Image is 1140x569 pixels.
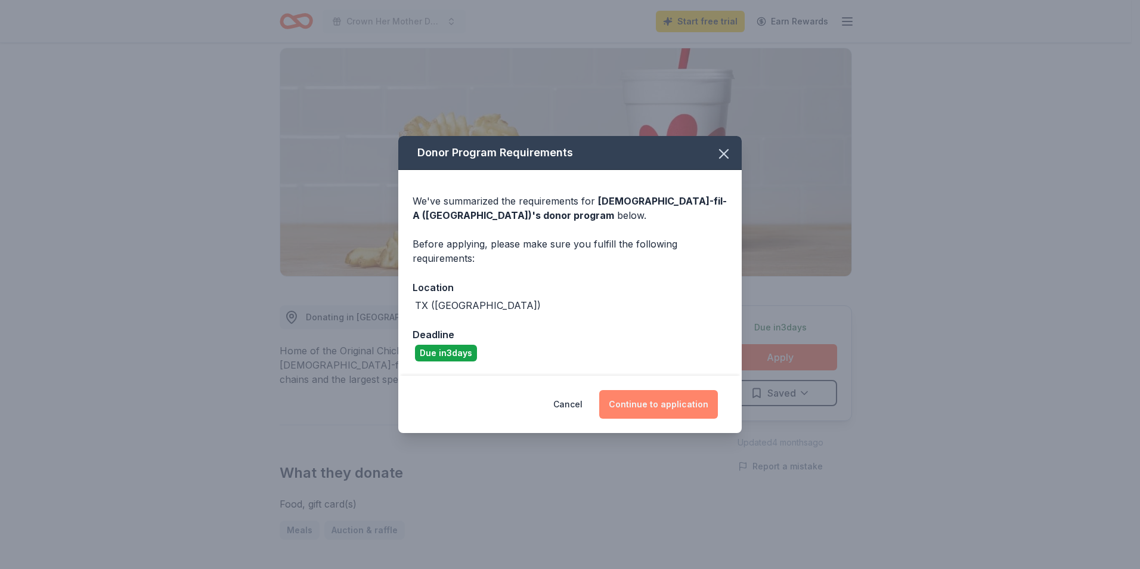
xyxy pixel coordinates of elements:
[413,327,727,342] div: Deadline
[398,136,742,170] div: Donor Program Requirements
[415,345,477,361] div: Due in 3 days
[415,298,541,313] div: TX ([GEOGRAPHIC_DATA])
[553,390,583,419] button: Cancel
[413,194,727,222] div: We've summarized the requirements for below.
[413,237,727,265] div: Before applying, please make sure you fulfill the following requirements:
[599,390,718,419] button: Continue to application
[413,280,727,295] div: Location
